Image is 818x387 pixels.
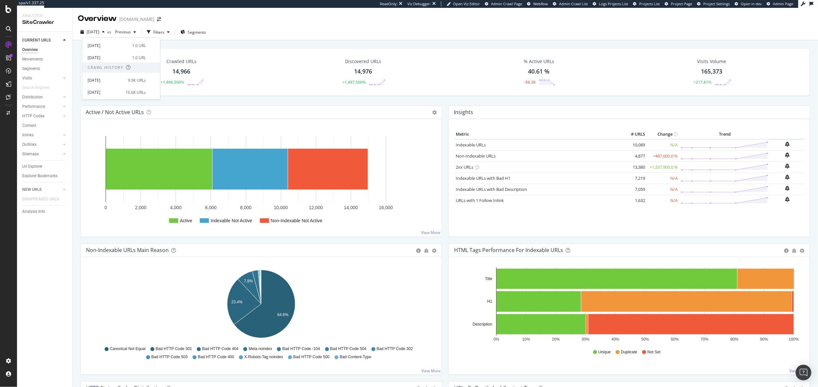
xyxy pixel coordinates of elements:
[249,346,272,352] span: Meta noindex
[198,354,234,360] span: Bad HTTP Code 400
[22,56,68,63] a: Movements
[454,267,805,343] svg: A chart.
[785,142,790,147] div: bell-plus
[735,1,762,7] a: Open in dev
[22,113,61,120] a: HTTP Codes
[157,17,161,22] div: arrow-right-arrow-left
[112,29,131,35] span: Previous
[277,312,288,317] text: 64.6%
[665,1,692,7] a: Project Page
[344,205,358,210] text: 14,000
[178,27,209,37] button: Segments
[78,27,107,37] button: [DATE]
[648,349,661,355] span: Not Set
[647,139,679,151] td: N/A
[22,173,68,179] a: Explorer Bookmarks
[447,1,480,7] a: Open Viz Editor
[456,175,510,181] a: Indexable URLs with Bad H1
[244,279,253,284] text: 7.8%
[582,337,589,342] text: 30%
[528,67,550,76] div: 40.61 %
[454,247,563,253] div: HTML Tags Performance for Indexable URLs
[22,132,61,139] a: Inlinks
[309,205,323,210] text: 12,000
[487,299,493,304] text: H1
[132,55,146,60] div: 1.0 URL
[22,84,49,91] div: Search Engines
[22,113,44,120] div: HTTP Codes
[22,122,68,129] a: Content
[22,103,45,110] div: Performance
[22,94,61,101] a: Distribution
[730,337,738,342] text: 80%
[621,139,647,151] td: 10,089
[491,1,522,6] span: Admin Crawl Page
[22,196,59,203] div: DISAPPEARED URLS
[671,337,679,342] text: 60%
[345,58,382,65] div: Discovered URLs
[22,163,43,170] div: Url Explorer
[22,132,34,139] div: Inlinks
[211,218,252,223] text: Indexable Not Active
[599,1,628,6] span: Logs Projects List
[647,161,679,173] td: +1,337,900.0 %
[485,1,522,7] a: Admin Crawl Page
[741,1,762,6] span: Open in dev
[432,248,436,253] div: gear
[161,79,184,85] div: +1,496,500%
[647,184,679,195] td: N/A
[611,337,619,342] text: 40%
[22,46,38,53] div: Overview
[166,58,196,65] div: Crawled URLs
[621,161,647,173] td: 13,380
[22,103,61,110] a: Performance
[524,58,554,65] div: % Active URLs
[22,141,37,148] div: Outlinks
[593,1,628,7] a: Logs Projects List
[274,205,288,210] text: 10,000
[527,1,548,7] a: Webflow
[22,19,67,26] div: SiteCrawler
[119,16,154,23] div: [DOMAIN_NAME]
[697,58,726,65] div: Visits Volume
[621,150,647,161] td: 4,877
[22,208,68,215] a: Analysis Info
[22,75,61,82] a: Visits
[110,346,145,352] span: Canonical Not Equal
[22,13,67,19] div: Analytics
[144,27,172,37] button: Filters
[282,346,320,352] span: Bad HTTP Code -104
[88,42,128,48] div: [DATE]
[641,337,649,342] text: 50%
[240,205,251,210] text: 8,000
[342,79,366,85] div: +1,497,500%
[22,56,43,63] div: Movements
[205,205,216,210] text: 6,000
[697,1,730,7] a: Project Settings
[86,129,436,231] svg: A chart.
[340,354,371,360] span: Bad Content-Type
[421,368,441,374] a: View More
[22,196,65,203] a: DISAPPEARED URLS
[86,108,144,117] h4: Active / Not Active URLs
[704,1,730,6] span: Project Settings
[792,248,797,253] div: bug
[78,13,117,24] div: Overview
[456,164,473,170] a: 2xx URLs
[153,29,164,35] div: Filters
[271,218,322,223] text: Non-Indexable Not Active
[88,55,128,60] div: [DATE]
[621,173,647,184] td: 7,219
[421,230,440,235] a: View More
[132,42,146,48] div: 1.0 URL
[621,349,637,355] span: Duplicate
[22,173,58,179] div: Explorer Bookmarks
[22,65,68,72] a: Segments
[785,163,790,169] div: bell-plus
[456,153,496,159] a: Non-Indexable URLs
[524,79,536,85] div: -59.39
[694,79,712,85] div: +217.81%
[456,142,486,148] a: Indexable URLs
[639,1,660,6] span: Projects List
